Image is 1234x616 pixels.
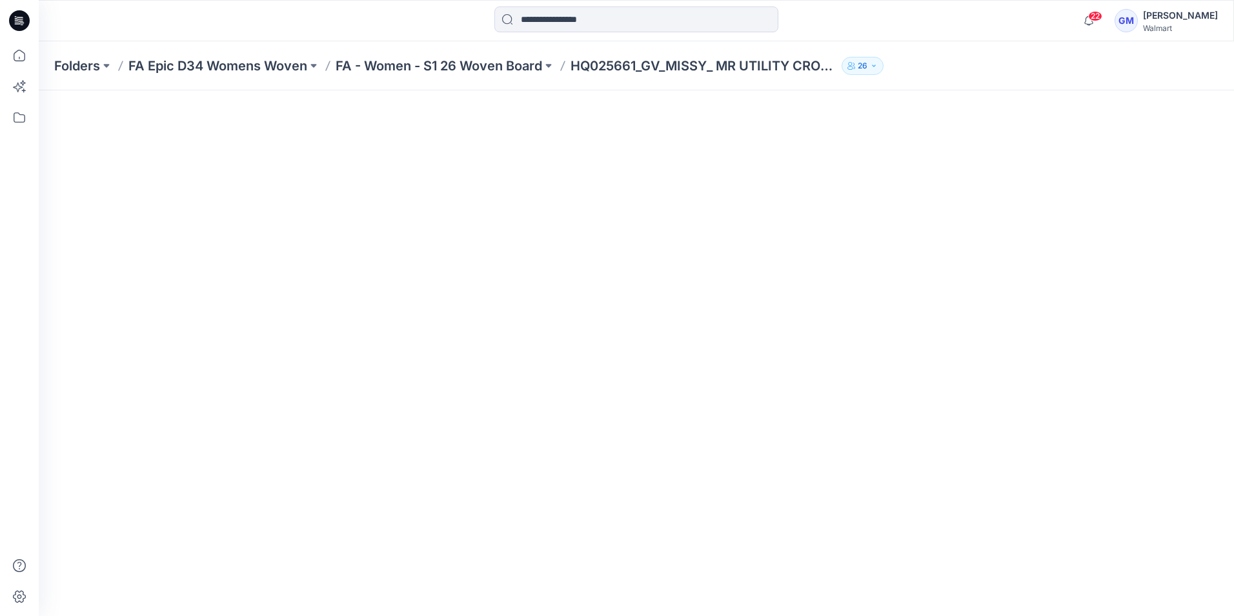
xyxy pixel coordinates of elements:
[571,57,836,75] p: HQ025661_GV_MISSY_ MR UTILITY CROPPED STRAIGHT LEG
[1088,11,1102,21] span: 22
[1143,8,1218,23] div: [PERSON_NAME]
[336,57,542,75] a: FA - Women - S1 26 Woven Board
[39,90,1234,616] iframe: edit-style
[1143,23,1218,33] div: Walmart
[54,57,100,75] a: Folders
[858,59,867,73] p: 26
[842,57,884,75] button: 26
[1115,9,1138,32] div: GM
[128,57,307,75] a: FA Epic D34 Womens Woven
